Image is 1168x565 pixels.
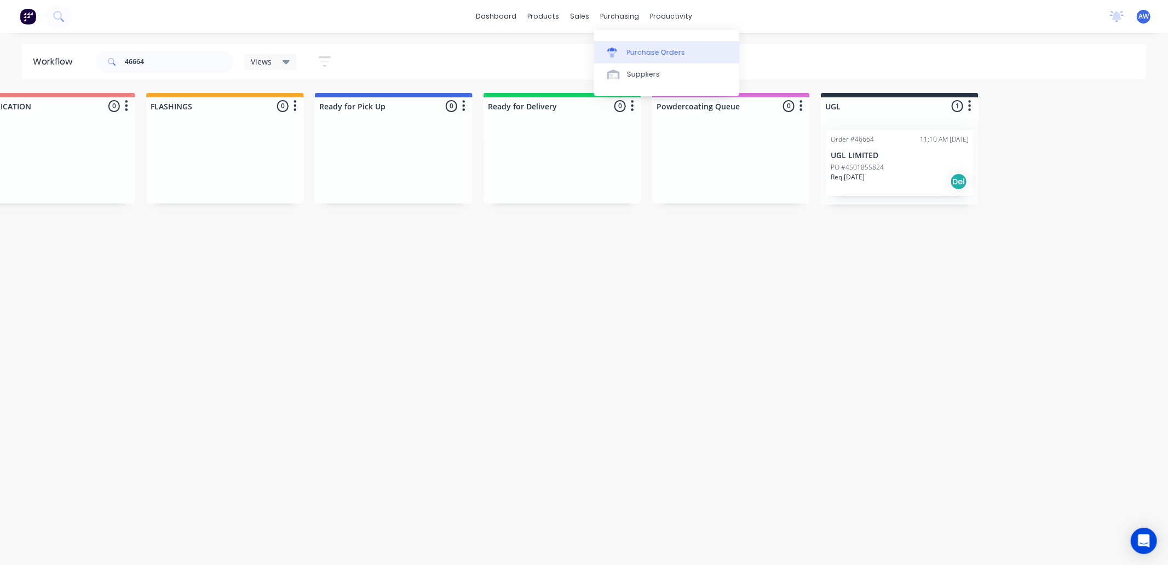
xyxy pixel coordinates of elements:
div: Open Intercom Messenger [1131,528,1157,554]
div: Order #46664 [831,135,874,144]
div: Workflow [33,55,78,68]
a: Suppliers [594,63,739,85]
a: Purchase Orders [594,41,739,63]
div: purchasing [595,8,645,25]
img: Factory [20,8,36,25]
p: UGL LIMITED [831,151,969,160]
div: products [522,8,565,25]
div: Del [950,173,968,190]
input: Search for orders... [125,51,233,73]
div: productivity [645,8,698,25]
p: PO #4501855824 [831,162,884,172]
div: 11:10 AM [DATE] [920,135,969,144]
p: Req. [DATE] [831,172,865,182]
span: AW [1138,11,1149,21]
div: Suppliers [627,69,660,79]
div: sales [565,8,595,25]
div: Purchase Orders [627,48,685,57]
div: Order #4666411:10 AM [DATE]UGL LIMITEDPO #4501855824Req.[DATE]Del [826,130,973,196]
span: Views [251,56,272,67]
a: dashboard [470,8,522,25]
